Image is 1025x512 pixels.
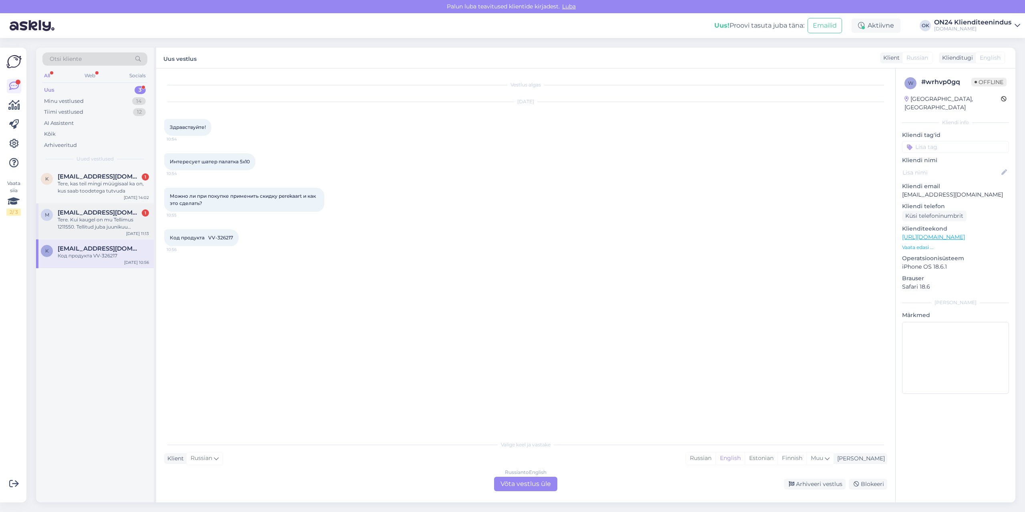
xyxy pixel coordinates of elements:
[908,80,913,86] span: w
[939,54,973,62] div: Klienditugi
[135,86,146,94] div: 3
[6,180,21,216] div: Vaata siia
[164,81,887,88] div: Vestlus algas
[142,209,149,217] div: 1
[971,78,1007,86] span: Offline
[58,245,141,252] span: keti2001@mail.ru
[920,20,931,31] div: OK
[45,212,49,218] span: m
[167,247,197,253] span: 10:56
[902,283,1009,291] p: Safari 18.6
[902,156,1009,165] p: Kliendi nimi
[980,54,1001,62] span: English
[902,274,1009,283] p: Brauser
[921,77,971,87] div: # wrhvp0gq
[44,86,54,94] div: Uus
[902,311,1009,319] p: Märkmed
[902,202,1009,211] p: Kliendi telefon
[560,3,578,10] span: Luba
[167,212,197,218] span: 10:55
[852,18,900,33] div: Aktiivne
[164,454,184,463] div: Klient
[934,19,1020,32] a: ON24 Klienditeenindus[DOMAIN_NAME]
[505,469,547,476] div: Russian to English
[880,54,900,62] div: Klient
[6,54,22,69] img: Askly Logo
[167,136,197,142] span: 10:54
[902,299,1009,306] div: [PERSON_NAME]
[902,119,1009,126] div: Kliendi info
[58,173,141,180] span: kaire.kuusik@gmail.com
[902,263,1009,271] p: iPhone OS 18.6.1
[170,193,317,206] span: Можно ли при покупке применить скидку perekaart и как это сделать?
[808,18,842,33] button: Emailid
[849,479,887,490] div: Blokeeri
[934,26,1011,32] div: [DOMAIN_NAME]
[163,52,197,63] label: Uus vestlus
[58,209,141,216] span: mgruuse@gmail.com
[44,141,77,149] div: Arhiveeritud
[44,130,56,138] div: Kõik
[902,211,967,221] div: Küsi telefoninumbrit
[44,97,84,105] div: Minu vestlused
[76,155,114,163] span: Uued vestlused
[714,22,730,29] b: Uus!
[170,235,233,241] span: Код продукта VV-326217
[902,191,1009,199] p: [EMAIL_ADDRESS][DOMAIN_NAME]
[126,231,149,237] div: [DATE] 11:13
[6,209,21,216] div: 2 / 3
[778,452,806,464] div: Finnish
[58,180,149,195] div: Tere, kas teil mingi müügisaal ka on, kus saab toodetega tutvuda
[834,454,885,463] div: [PERSON_NAME]
[124,195,149,201] div: [DATE] 14:02
[142,173,149,181] div: 1
[902,168,1000,177] input: Lisa nimi
[686,452,715,464] div: Russian
[904,95,1001,112] div: [GEOGRAPHIC_DATA], [GEOGRAPHIC_DATA]
[906,54,928,62] span: Russian
[191,454,212,463] span: Russian
[811,454,823,462] span: Muu
[784,479,846,490] div: Arhiveeri vestlus
[164,98,887,105] div: [DATE]
[132,97,146,105] div: 14
[164,441,887,448] div: Valige keel ja vastake
[902,225,1009,233] p: Klienditeekond
[902,233,965,241] a: [URL][DOMAIN_NAME]
[45,248,49,254] span: k
[715,452,745,464] div: English
[133,108,146,116] div: 12
[42,70,52,81] div: All
[902,254,1009,263] p: Operatsioonisüsteem
[128,70,147,81] div: Socials
[745,452,778,464] div: Estonian
[902,182,1009,191] p: Kliendi email
[45,176,49,182] span: k
[83,70,97,81] div: Web
[124,259,149,265] div: [DATE] 10:56
[50,55,82,63] span: Otsi kliente
[714,21,804,30] div: Proovi tasuta juba täna:
[44,119,74,127] div: AI Assistent
[170,124,206,130] span: Здравствуйте!
[58,216,149,231] div: Tere. Kui kaugel on mu Tellimus 1211550. Tellitud juba juunikuu [PERSON_NAME]
[902,141,1009,153] input: Lisa tag
[170,159,250,165] span: Интересует шатер палатка 5х10
[934,19,1011,26] div: ON24 Klienditeenindus
[902,131,1009,139] p: Kliendi tag'id
[902,244,1009,251] p: Vaata edasi ...
[44,108,83,116] div: Tiimi vestlused
[494,477,557,491] div: Võta vestlus üle
[167,171,197,177] span: 10:54
[58,252,149,259] div: Код продукта VV-326217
